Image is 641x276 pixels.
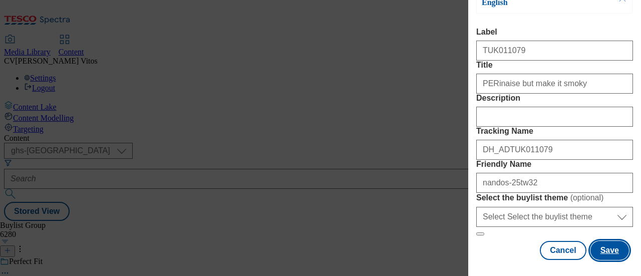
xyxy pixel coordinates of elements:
label: Label [476,28,633,37]
label: Tracking Name [476,127,633,136]
span: ( optional ) [570,193,604,202]
label: Title [476,61,633,70]
button: Save [590,241,629,260]
input: Enter Description [476,107,633,127]
input: Enter Title [476,74,633,94]
label: Select the buylist theme [476,193,633,203]
label: Friendly Name [476,160,633,169]
button: Cancel [540,241,586,260]
input: Enter Tracking Name [476,140,633,160]
input: Enter Label [476,41,633,61]
label: Description [476,94,633,103]
input: Enter Friendly Name [476,173,633,193]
